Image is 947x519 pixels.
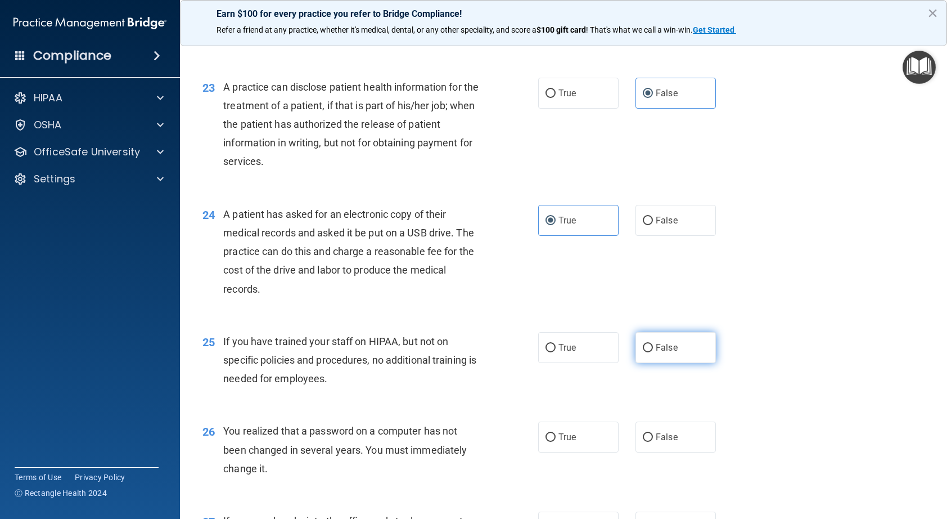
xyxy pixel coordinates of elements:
span: A patient has asked for an electronic copy of their medical records and asked it be put on a USB ... [223,208,474,295]
span: False [656,88,678,99]
p: Settings [34,172,75,186]
span: True [558,88,576,99]
a: OSHA [13,118,164,132]
a: Get Started [693,25,736,34]
input: False [643,217,653,225]
input: False [643,433,653,442]
span: If you have trained your staff on HIPAA, but not on specific policies and procedures, no addition... [223,335,476,384]
input: True [545,90,556,98]
span: Ⓒ Rectangle Health 2024 [15,487,107,499]
span: False [656,215,678,226]
span: You realized that a password on a computer has not been changed in several years. You must immedi... [223,425,467,474]
span: 23 [202,81,215,95]
input: False [643,344,653,352]
a: OfficeSafe University [13,145,164,159]
p: OfficeSafe University [34,145,140,159]
strong: Get Started [693,25,734,34]
button: Open Resource Center [903,51,936,84]
span: True [558,342,576,353]
span: False [656,342,678,353]
p: OSHA [34,118,62,132]
button: Close [927,4,938,22]
span: 24 [202,208,215,222]
a: Settings [13,172,164,186]
a: Privacy Policy [75,472,125,483]
a: Terms of Use [15,472,61,483]
strong: $100 gift card [536,25,586,34]
a: HIPAA [13,91,164,105]
span: 25 [202,335,215,349]
h4: Compliance [33,48,111,64]
span: Refer a friend at any practice, whether it's medical, dental, or any other speciality, and score a [217,25,536,34]
img: PMB logo [13,12,166,34]
span: True [558,215,576,226]
p: Earn $100 for every practice you refer to Bridge Compliance! [217,8,910,19]
span: True [558,432,576,442]
span: A practice can disclose patient health information for the treatment of a patient, if that is par... [223,81,479,168]
span: ! That's what we call a win-win. [586,25,693,34]
input: False [643,90,653,98]
p: HIPAA [34,91,62,105]
input: True [545,217,556,225]
input: True [545,433,556,442]
span: 26 [202,425,215,439]
span: False [656,432,678,442]
input: True [545,344,556,352]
